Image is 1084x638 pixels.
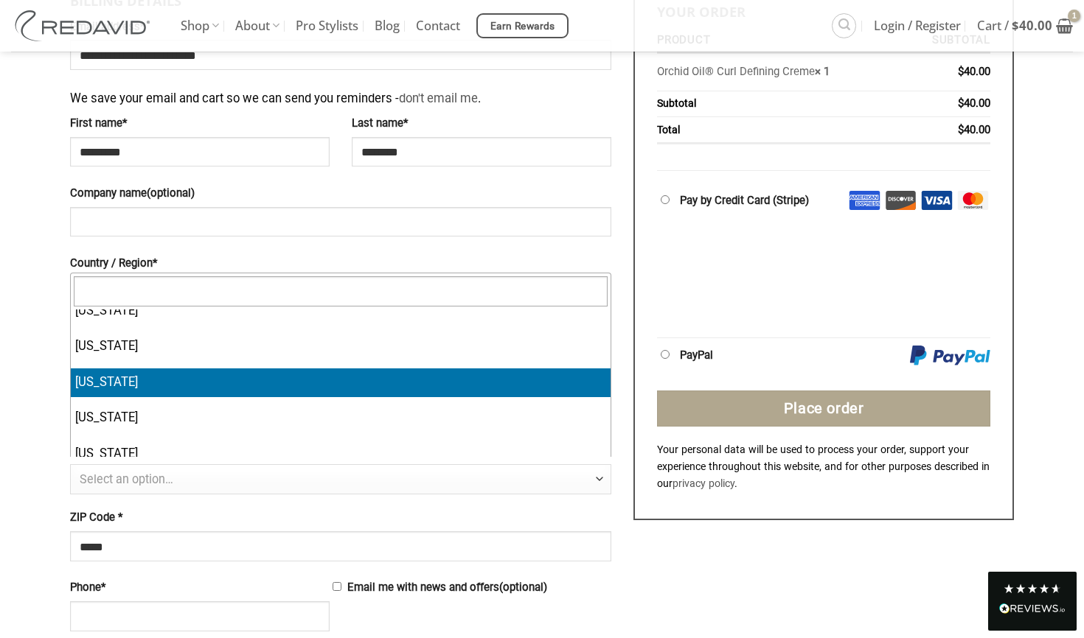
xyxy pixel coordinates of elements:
[80,472,173,486] span: Select an option…
[958,123,964,136] span: $
[815,65,830,78] strong: × 1
[70,509,611,527] label: ZIP Code
[70,115,330,133] label: First name
[333,582,341,591] input: Email me with news and offers(optional)
[352,115,611,133] label: Last name
[70,579,611,597] label: Email me with news and offers
[476,13,569,38] a: Earn Rewards
[921,191,953,210] img: Visa
[958,123,990,136] bdi: 40.00
[673,477,734,489] a: privacy policy
[680,194,809,207] label: Pay by Credit Card (Stripe)
[657,441,990,491] p: Your personal data will be used to process your order, support your experience throughout this we...
[71,332,611,361] li: [US_STATE]
[71,297,611,326] li: [US_STATE]
[958,65,990,78] bdi: 40.00
[988,572,1077,631] div: Read All Reviews
[832,13,856,38] a: Search
[147,186,195,200] span: (optional)
[71,404,611,432] li: [US_STATE]
[958,65,964,78] span: $
[657,91,903,117] th: Subtotal
[977,7,1052,44] span: Cart /
[849,191,880,210] img: Amex
[654,210,987,321] iframe: Secure payment input frame
[657,390,990,427] button: Place order
[71,440,611,469] li: [US_STATE]
[999,600,1066,620] div: Read All Reviews
[958,97,964,110] span: $
[1012,17,1019,34] span: $
[11,10,159,41] img: REDAVID Salon Products | United States
[657,117,903,144] th: Total
[70,464,611,494] span: State
[910,346,990,367] img: PayPal
[885,191,917,210] img: Discover
[1003,583,1062,595] div: 4.8 Stars
[999,603,1066,614] img: REVIEWS.io
[499,581,547,594] span: (optional)
[490,18,555,35] span: Earn Rewards
[70,579,330,597] label: Phone
[957,191,989,210] img: Mastercard
[70,255,611,273] label: Country / Region
[657,54,903,91] td: Orchid Oil® Curl Defining Creme
[1012,17,1052,34] bdi: 40.00
[958,97,990,110] bdi: 40.00
[70,185,611,203] label: Company name
[70,82,481,109] span: We save your email and cart so we can send you reminders - .
[399,91,478,105] a: don't email me
[71,368,611,397] li: [US_STATE]
[874,7,961,44] span: Login / Register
